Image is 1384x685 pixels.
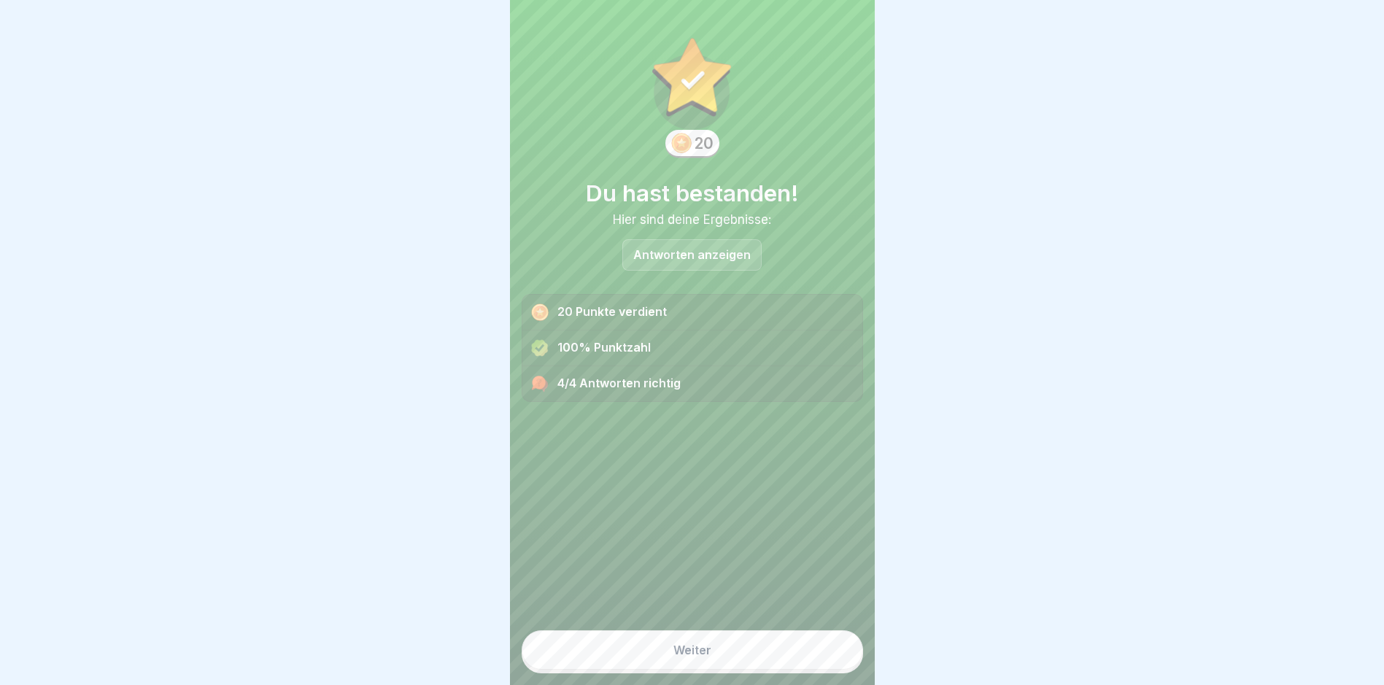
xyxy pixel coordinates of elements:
[522,366,862,401] div: 4/4 Antworten richtig
[522,179,863,206] h1: Du hast bestanden!
[633,249,751,261] p: Antworten anzeigen
[695,134,714,152] div: 20
[673,643,711,657] div: Weiter
[522,295,862,330] div: 20 Punkte verdient
[522,630,863,670] button: Weiter
[522,212,863,227] div: Hier sind deine Ergebnisse:
[522,330,862,366] div: 100% Punktzahl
